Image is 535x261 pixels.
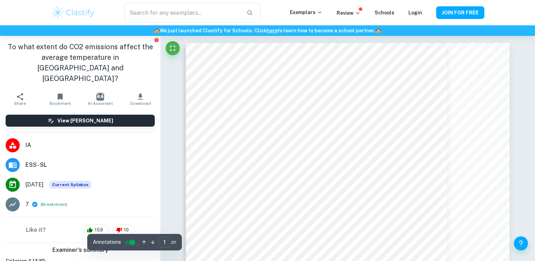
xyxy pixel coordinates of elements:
[49,181,91,189] span: Current Syllabus
[25,200,29,209] p: 7
[3,246,158,254] h6: Examiner's summary
[6,115,155,127] button: View [PERSON_NAME]
[40,89,80,109] button: Bookmark
[125,3,241,23] input: Search for any exemplars...
[50,101,71,106] span: Bookmark
[14,101,26,106] span: Share
[93,238,121,246] span: Annotations
[120,89,160,109] button: Download
[88,101,113,106] span: AI Assistant
[337,9,361,17] p: Review
[25,161,155,169] span: ESS - SL
[130,101,151,106] span: Download
[375,28,381,33] span: 🏫
[154,37,159,43] button: Report issue
[49,181,91,189] div: This exemplar is based on the current syllabus. Feel free to refer to it for inspiration/ideas wh...
[166,41,180,55] button: Fullscreen
[83,224,109,236] div: 159
[267,28,278,33] a: here
[96,93,104,101] img: AI Assistant
[290,8,323,16] p: Exemplars
[154,28,160,33] span: 🏫
[6,42,155,84] h1: To what extent do CO2 emissions affect the average temperature in [GEOGRAPHIC_DATA] and [GEOGRAPH...
[41,201,67,208] span: ( )
[57,117,113,125] h6: View [PERSON_NAME]
[436,6,484,19] button: JOIN FOR FREE
[51,6,96,20] img: Clastify logo
[42,201,65,208] button: Breakdown
[91,227,107,234] span: 159
[25,180,44,189] span: [DATE]
[25,141,155,149] span: IA
[113,224,135,236] div: 10
[80,89,120,109] button: AI Assistant
[120,227,133,234] span: 10
[514,236,528,250] button: Help and Feedback
[408,10,422,15] a: Login
[26,226,46,234] h6: Like it?
[375,10,394,15] a: Schools
[171,239,176,246] span: / 21
[1,27,534,34] h6: We just launched Clastify for Schools. Click to learn how to become a school partner.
